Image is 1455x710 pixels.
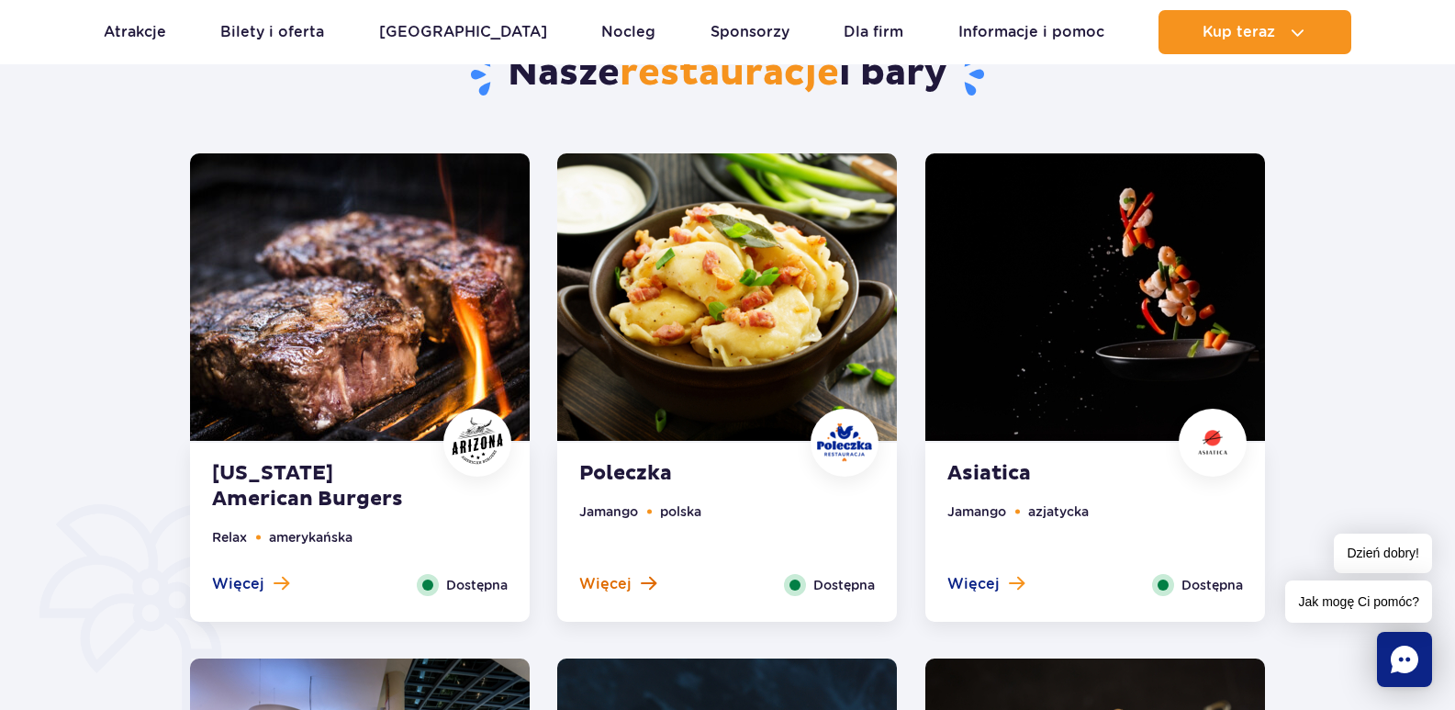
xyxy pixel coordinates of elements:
[579,574,632,594] span: Więcej
[1203,24,1275,40] span: Kup teraz
[620,51,839,96] span: restauracje
[1185,422,1240,463] img: Asiatica
[817,415,872,470] img: Poleczka
[1377,632,1432,687] div: Chat
[844,10,903,54] a: Dla firm
[579,574,656,594] button: Więcej
[947,502,1006,522] li: Jamango
[269,527,353,547] li: amerykańska
[212,461,434,513] strong: [US_STATE] American Burgers
[557,153,897,441] img: Poleczka
[947,461,1170,487] strong: Asiatica
[220,10,324,54] a: Bilety i oferta
[212,527,247,547] li: Relax
[925,153,1265,441] img: Asiatica
[947,574,1000,594] span: Więcej
[190,51,1265,98] h2: Nasze i bary
[711,10,789,54] a: Sponsorzy
[579,461,801,487] strong: Poleczka
[1028,502,1089,522] li: azjatycka
[601,10,655,54] a: Nocleg
[958,10,1104,54] a: Informacje i pomoc
[1285,580,1432,623] span: Jak mogę Ci pomóc?
[212,574,264,594] span: Więcej
[579,502,638,522] li: Jamango
[1158,10,1351,54] button: Kup teraz
[1181,575,1243,595] span: Dostępna
[446,575,508,595] span: Dostępna
[660,502,701,522] li: polska
[379,10,547,54] a: [GEOGRAPHIC_DATA]
[947,574,1024,594] button: Więcej
[450,415,505,470] img: Arizona American Burgers
[1334,534,1432,573] span: Dzień dobry!
[190,153,530,441] img: Arizona American Burgers
[813,575,875,595] span: Dostępna
[104,10,166,54] a: Atrakcje
[212,574,289,594] button: Więcej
